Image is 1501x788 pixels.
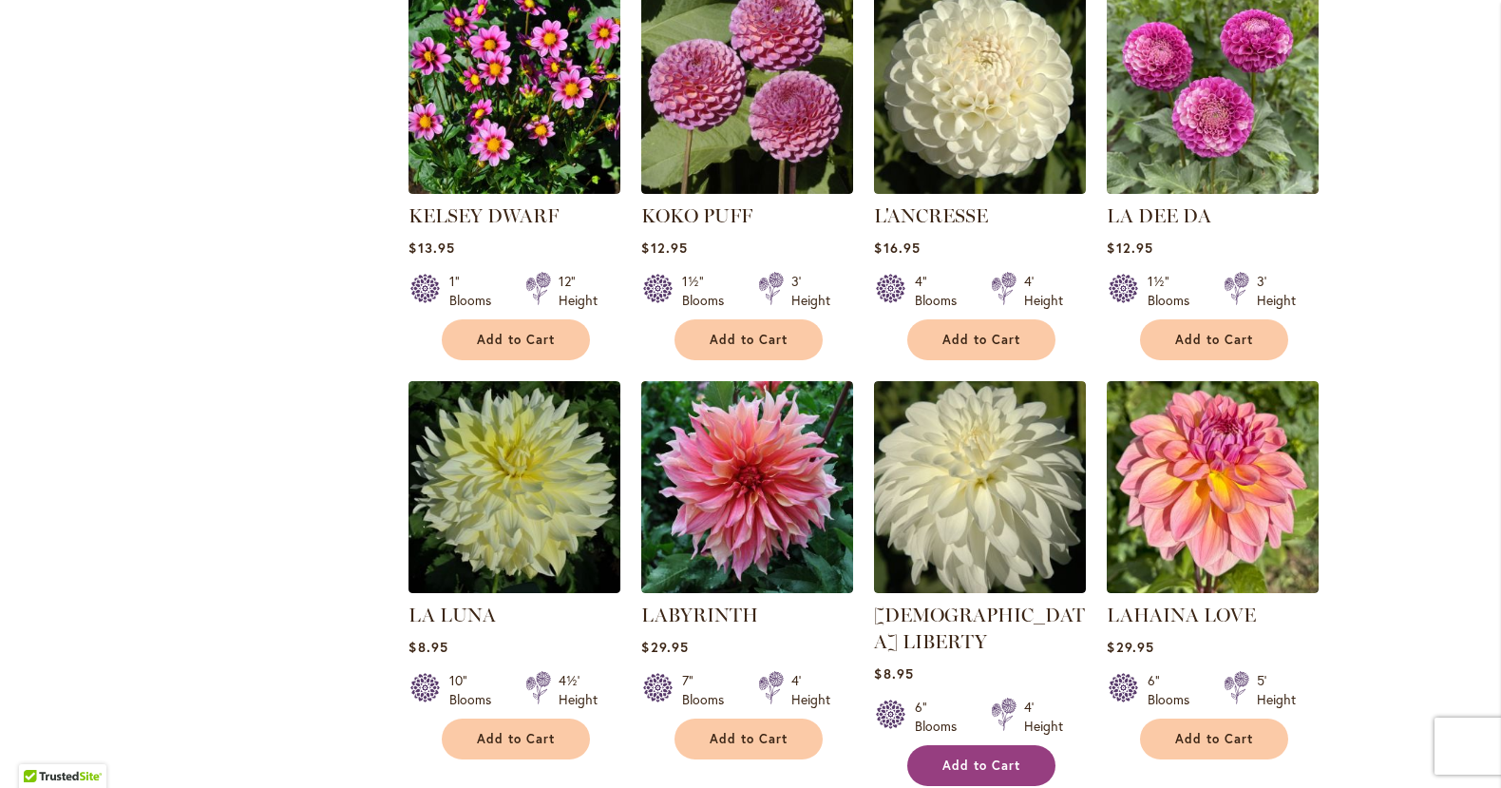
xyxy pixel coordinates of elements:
[408,180,620,198] a: KELSEY DWARF
[1107,180,1319,198] a: La Dee Da
[682,272,735,310] div: 1½" Blooms
[14,721,67,774] iframe: Launch Accessibility Center
[442,719,590,759] button: Add to Cart
[942,332,1020,348] span: Add to Cart
[1148,671,1201,709] div: 6" Blooms
[710,332,788,348] span: Add to Cart
[1107,604,1256,626] a: LAHAINA LOVE
[1175,731,1253,747] span: Add to Cart
[408,604,496,626] a: LA LUNA
[408,239,454,257] span: $13.95
[874,604,1085,653] a: [DEMOGRAPHIC_DATA] LIBERTY
[1140,319,1288,360] button: Add to Cart
[559,272,598,310] div: 12" Height
[682,671,735,709] div: 7" Blooms
[874,204,988,227] a: L'ANCRESSE
[791,671,830,709] div: 4' Height
[874,239,920,257] span: $16.95
[874,664,913,682] span: $8.95
[791,272,830,310] div: 3' Height
[915,272,968,310] div: 4" Blooms
[408,638,447,656] span: $8.95
[710,731,788,747] span: Add to Cart
[1140,719,1288,759] button: Add to Cart
[1107,381,1319,593] img: LAHAINA LOVE
[442,319,590,360] button: Add to Cart
[1257,671,1296,709] div: 5' Height
[1024,698,1063,736] div: 4' Height
[477,332,555,348] span: Add to Cart
[641,239,687,257] span: $12.95
[907,745,1055,786] button: Add to Cart
[674,319,823,360] button: Add to Cart
[449,671,503,709] div: 10" Blooms
[641,381,853,593] img: Labyrinth
[942,758,1020,774] span: Add to Cart
[408,579,620,597] a: La Luna
[915,698,968,736] div: 6" Blooms
[874,180,1086,198] a: L'ANCRESSE
[408,381,620,593] img: La Luna
[1148,272,1201,310] div: 1½" Blooms
[1107,204,1211,227] a: LA DEE DA
[559,671,598,709] div: 4½' Height
[408,204,559,227] a: KELSEY DWARF
[1175,332,1253,348] span: Add to Cart
[1107,239,1152,257] span: $12.95
[641,604,758,626] a: LABYRINTH
[674,719,823,759] button: Add to Cart
[1107,638,1153,656] span: $29.95
[641,180,853,198] a: KOKO PUFF
[641,638,688,656] span: $29.95
[477,731,555,747] span: Add to Cart
[1107,579,1319,597] a: LAHAINA LOVE
[641,579,853,597] a: Labyrinth
[449,272,503,310] div: 1" Blooms
[1024,272,1063,310] div: 4' Height
[641,204,752,227] a: KOKO PUFF
[907,319,1055,360] button: Add to Cart
[874,381,1086,593] img: LADY LIBERTY
[1257,272,1296,310] div: 3' Height
[874,579,1086,597] a: LADY LIBERTY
